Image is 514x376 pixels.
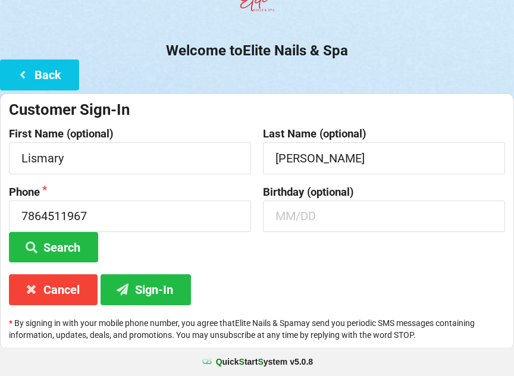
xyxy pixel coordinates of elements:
input: MM/DD [263,200,505,232]
span: S [239,357,245,366]
b: uick tart ystem v 5.0.8 [216,356,313,368]
label: Phone [9,186,251,198]
input: 1234567890 [9,200,251,232]
label: First Name (optional) [9,128,251,140]
img: favicon.ico [201,356,213,368]
input: First Name [9,142,251,174]
button: Search [9,232,98,262]
div: Customer Sign-In [9,100,505,120]
span: Q [216,357,222,366]
label: Birthday (optional) [263,186,505,198]
label: Last Name (optional) [263,128,505,140]
button: Sign-In [101,274,191,305]
button: Cancel [9,274,98,305]
input: Last Name [263,142,505,174]
p: By signing in with your mobile phone number, you agree that Elite Nails & Spa may send you period... [9,317,505,341]
span: S [258,357,263,366]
